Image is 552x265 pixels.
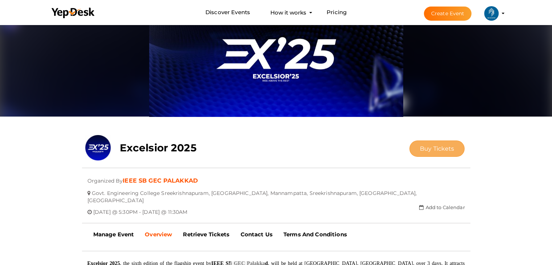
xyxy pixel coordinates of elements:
a: Terms And Conditions [278,225,352,244]
span: [DATE] @ 5:30PM - [DATE] @ 11:30AM [93,203,188,215]
button: How it works [268,6,308,19]
a: Contact Us [235,225,278,244]
b: Overview [145,231,172,238]
b: Terms And Conditions [283,231,347,238]
a: IEEE SB GEC PALAKKAD [123,177,198,184]
a: Manage Event [88,225,140,244]
b: Excelsior 2025 [120,142,197,154]
b: Contact Us [241,231,273,238]
button: Create Event [424,7,472,21]
span: Govt. Engineering College Sreekrishnapuram, [GEOGRAPHIC_DATA], Mannampatta, Sreekrishnapuram, [GE... [87,184,417,204]
span: Buy Tickets [420,145,454,152]
b: Retrieve Tickets [183,231,229,238]
button: Buy Tickets [409,140,465,157]
a: Overview [139,225,177,244]
a: Add to Calendar [419,204,465,210]
a: Pricing [327,6,347,19]
b: Manage Event [93,231,134,238]
a: Discover Events [205,6,250,19]
span: Organized By [87,172,123,184]
img: ACg8ocIlr20kWlusTYDilfQwsc9vjOYCKrm0LB8zShf3GP8Yo5bmpMCa=s100 [484,6,499,21]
